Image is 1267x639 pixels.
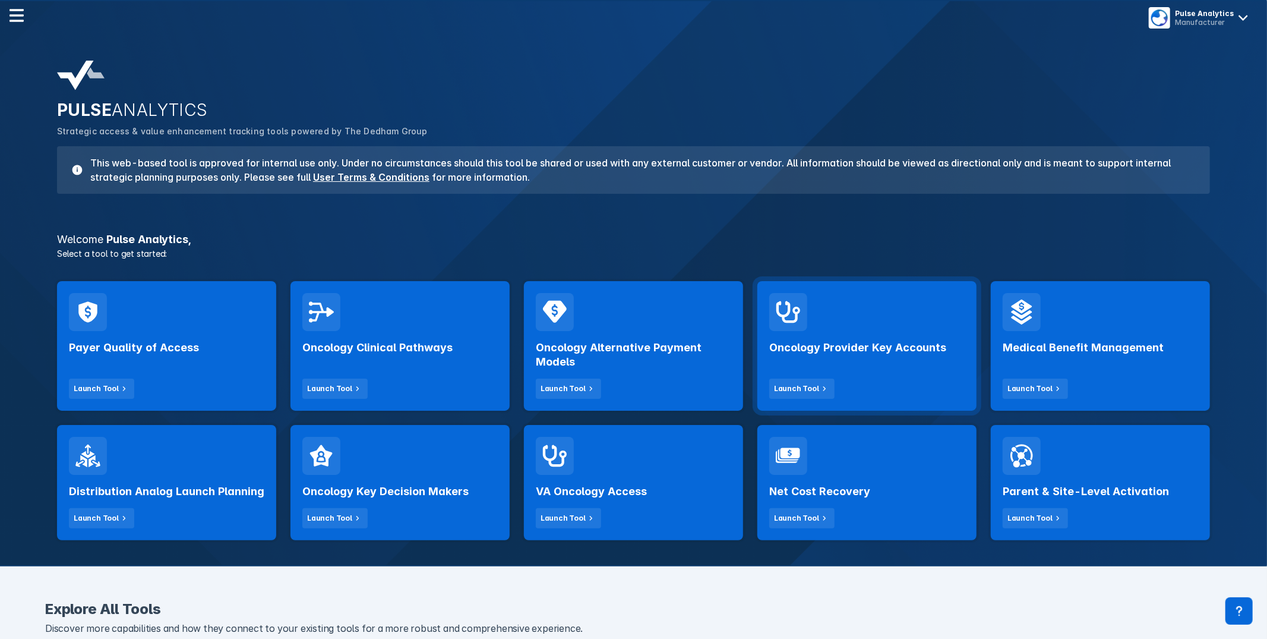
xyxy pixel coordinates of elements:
a: Oncology Clinical PathwaysLaunch Tool [290,281,510,411]
a: Oncology Provider Key AccountsLaunch Tool [757,281,977,411]
div: Contact Support [1225,597,1253,625]
h3: Pulse Analytics , [50,234,1217,245]
button: Launch Tool [536,508,601,528]
p: Select a tool to get started: [50,247,1217,260]
h2: PULSE [57,100,1210,120]
div: Launch Tool [74,383,119,394]
button: Launch Tool [1003,508,1068,528]
h3: This web-based tool is approved for internal use only. Under no circumstances should this tool be... [83,156,1196,184]
div: Manufacturer [1175,18,1234,27]
a: Net Cost RecoveryLaunch Tool [757,425,977,540]
a: User Terms & Conditions [313,171,429,183]
div: Launch Tool [541,513,586,524]
button: Launch Tool [69,508,134,528]
a: Distribution Analog Launch PlanningLaunch Tool [57,425,276,540]
div: Launch Tool [774,513,819,524]
div: Launch Tool [74,513,119,524]
div: Pulse Analytics [1175,9,1234,18]
div: Launch Tool [541,383,586,394]
h2: Payer Quality of Access [69,341,199,355]
h2: Oncology Alternative Payment Models [536,341,731,369]
p: Strategic access & value enhancement tracking tools powered by The Dedham Group [57,125,1210,138]
p: Discover more capabilities and how they connect to your existing tools for a more robust and comp... [45,621,1222,637]
h2: Oncology Key Decision Makers [302,484,469,499]
a: Medical Benefit ManagementLaunch Tool [991,281,1210,411]
a: Payer Quality of AccessLaunch Tool [57,281,276,411]
h2: Medical Benefit Management [1003,341,1164,355]
button: Launch Tool [536,379,601,399]
a: Oncology Key Decision MakersLaunch Tool [290,425,510,540]
div: Launch Tool [1007,383,1053,394]
a: VA Oncology AccessLaunch Tool [524,425,743,540]
div: Launch Tool [774,383,819,394]
h2: Oncology Provider Key Accounts [769,341,946,355]
a: Parent & Site-Level ActivationLaunch Tool [991,425,1210,540]
button: Launch Tool [769,508,835,528]
h2: Explore All Tools [45,602,1222,616]
img: pulse-analytics-logo [57,61,105,90]
h2: Net Cost Recovery [769,484,870,499]
div: Launch Tool [1007,513,1053,524]
h2: Oncology Clinical Pathways [302,341,453,355]
span: Welcome [57,233,103,245]
h2: VA Oncology Access [536,484,647,499]
a: Oncology Alternative Payment ModelsLaunch Tool [524,281,743,411]
img: menu button [1151,10,1168,26]
h2: Parent & Site-Level Activation [1003,484,1169,499]
img: menu--horizontal.svg [10,8,24,23]
button: Launch Tool [302,508,368,528]
button: Launch Tool [69,379,134,399]
button: Launch Tool [302,379,368,399]
div: Launch Tool [307,513,352,524]
button: Launch Tool [1003,379,1068,399]
h2: Distribution Analog Launch Planning [69,484,264,499]
button: Launch Tool [769,379,835,399]
span: ANALYTICS [112,100,208,120]
div: Launch Tool [307,383,352,394]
